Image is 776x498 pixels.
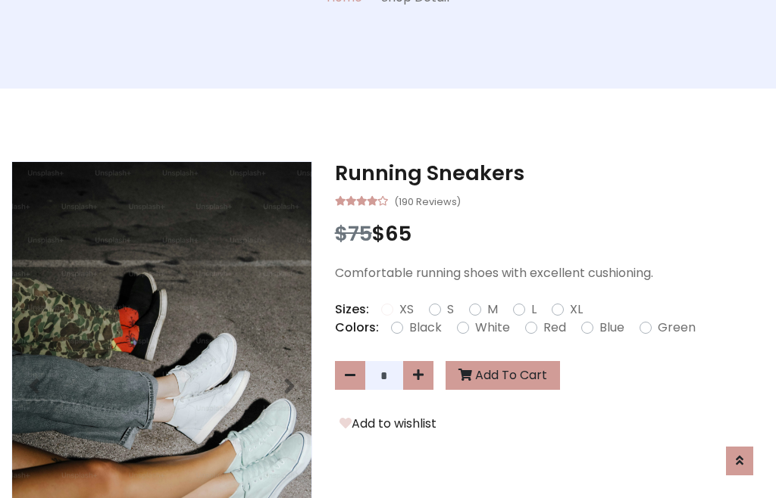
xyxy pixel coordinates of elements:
[409,319,442,337] label: Black
[335,300,369,319] p: Sizes:
[335,219,372,247] span: $75
[447,300,454,319] label: S
[335,264,765,282] p: Comfortable running shoes with excellent cushioning.
[335,161,765,185] h3: Running Sneakers
[531,300,537,319] label: L
[599,319,624,337] label: Blue
[543,319,566,337] label: Red
[385,219,411,247] span: 65
[335,222,765,246] h3: $
[394,191,461,210] small: (190 Reviews)
[570,300,583,319] label: XL
[399,300,414,319] label: XS
[487,300,498,319] label: M
[658,319,696,337] label: Green
[475,319,510,337] label: White
[335,414,441,434] button: Add to wishlist
[446,361,560,390] button: Add To Cart
[335,319,379,337] p: Colors:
